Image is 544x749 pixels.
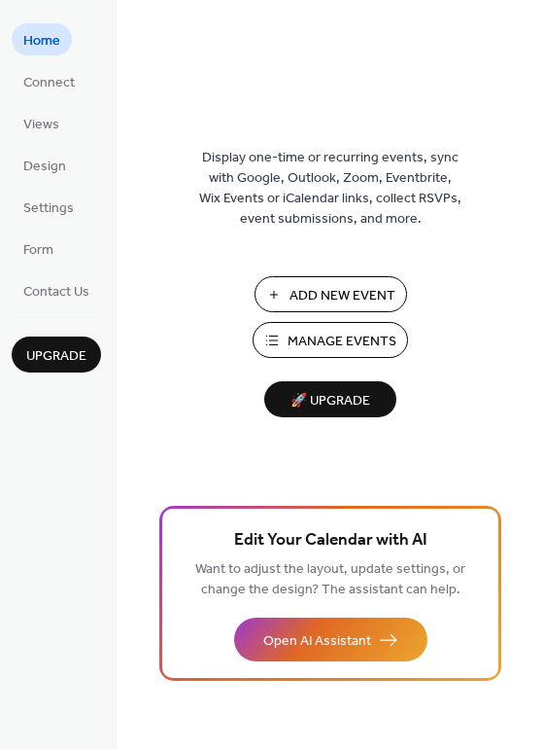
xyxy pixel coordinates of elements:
[276,388,385,414] span: 🚀 Upgrade
[12,149,78,181] a: Design
[263,631,371,652] span: Open AI Assistant
[12,23,72,55] a: Home
[12,65,86,97] a: Connect
[234,527,427,554] span: Edit Your Calendar with AI
[12,337,101,373] button: Upgrade
[234,618,427,661] button: Open AI Assistant
[12,107,71,139] a: Views
[264,381,396,417] button: 🚀 Upgrade
[23,73,75,93] span: Connect
[289,286,395,306] span: Add New Event
[23,240,53,261] span: Form
[12,232,65,265] a: Form
[23,157,66,177] span: Design
[23,31,60,52] span: Home
[195,556,465,603] span: Want to adjust the layout, update settings, or change the design? The assistant can help.
[199,148,461,230] span: Display one-time or recurring events, sync with Google, Outlook, Zoom, Eventbrite, Wix Events or ...
[288,332,396,352] span: Manage Events
[255,276,407,312] button: Add New Event
[23,115,59,135] span: Views
[12,191,85,223] a: Settings
[26,346,86,367] span: Upgrade
[12,274,101,306] a: Contact Us
[23,198,74,219] span: Settings
[23,282,89,303] span: Contact Us
[253,322,408,358] button: Manage Events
